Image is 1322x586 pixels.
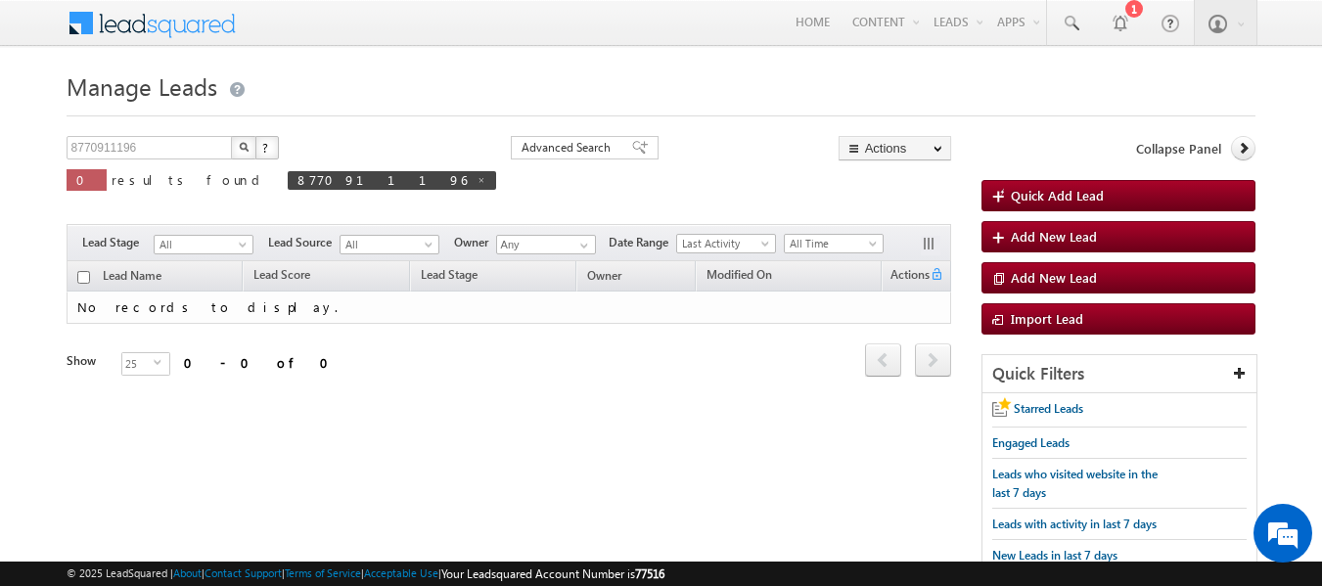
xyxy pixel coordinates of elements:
span: Lead Stage [421,267,478,282]
span: results found [112,171,267,188]
a: Modified On [697,264,782,290]
span: Engaged Leads [992,435,1070,450]
span: Quick Add Lead [1011,187,1104,203]
a: About [173,566,202,579]
span: New Leads in last 7 days [992,548,1117,563]
a: Lead Stage [411,264,487,290]
span: Your Leadsquared Account Number is [441,566,664,581]
span: Leads who visited website in the last 7 days [992,467,1158,500]
span: Date Range [609,234,676,251]
a: All [340,235,439,254]
span: Lead Score [253,267,310,282]
a: All [154,235,253,254]
span: Add New Lead [1011,269,1097,286]
span: Last Activity [677,235,770,252]
a: next [915,345,951,377]
a: Last Activity [676,234,776,253]
span: next [915,343,951,377]
span: Lead Stage [82,234,154,251]
span: Import Lead [1011,310,1083,327]
span: Manage Leads [67,70,217,102]
td: No records to display. [67,292,951,324]
span: 8770911196 [297,171,467,188]
input: Type to Search [496,235,596,254]
a: Acceptable Use [364,566,438,579]
a: Contact Support [205,566,282,579]
span: All [341,236,433,253]
div: 0 - 0 of 0 [184,351,341,374]
span: 77516 [635,566,664,581]
span: All [155,236,248,253]
a: Lead Score [244,264,320,290]
span: © 2025 LeadSquared | | | | | [67,564,664,583]
span: prev [865,343,901,377]
span: Collapse Panel [1136,140,1221,158]
a: All Time [784,234,884,253]
span: Starred Leads [1014,401,1083,416]
a: Terms of Service [285,566,361,579]
span: Actions [883,264,930,290]
span: Owner [454,234,496,251]
span: 0 [76,171,97,188]
div: Quick Filters [982,355,1257,393]
span: All Time [785,235,878,252]
span: 25 [122,353,154,375]
span: ? [262,139,271,156]
input: Check all records [77,271,90,284]
span: select [154,358,169,367]
a: Show All Items [570,236,594,255]
span: Advanced Search [522,139,616,157]
button: ? [255,136,279,159]
img: Search [239,142,249,152]
div: Show [67,352,106,370]
span: Add New Lead [1011,228,1097,245]
a: Lead Name [93,265,171,291]
span: Leads with activity in last 7 days [992,517,1157,531]
span: Modified On [707,267,772,282]
button: Actions [839,136,951,160]
span: Lead Source [268,234,340,251]
a: prev [865,345,901,377]
span: Owner [587,268,621,283]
